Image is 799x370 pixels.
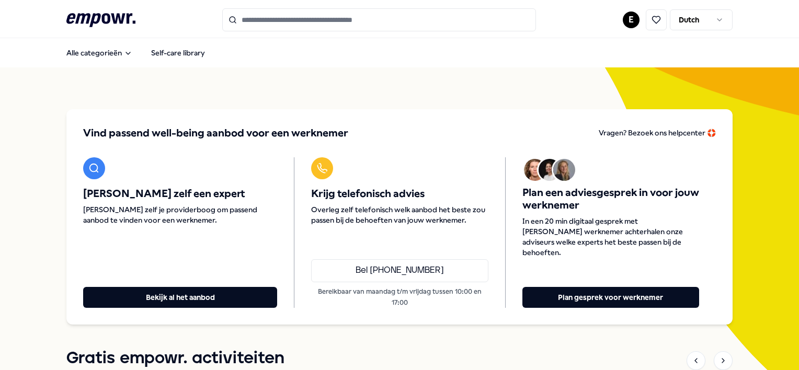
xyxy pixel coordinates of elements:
span: In een 20 min digitaal gesprek met [PERSON_NAME] werknemer achterhalen onze adviseurs welke exper... [522,216,699,258]
img: Avatar [553,159,575,181]
span: Plan een adviesgesprek in voor jouw werknemer [522,187,699,212]
img: Avatar [524,159,546,181]
input: Search for products, categories or subcategories [222,8,536,31]
span: Krijg telefonisch advies [311,188,488,200]
span: Vragen? Bezoek ons helpcenter 🛟 [599,129,716,137]
span: Vind passend well-being aanbod voor een werknemer [83,126,348,141]
button: E [623,11,640,28]
p: Bereikbaar van maandag t/m vrijdag tussen 10:00 en 17:00 [311,286,488,308]
a: Bel [PHONE_NUMBER] [311,259,488,282]
a: Self-care library [143,42,213,63]
nav: Main [58,42,213,63]
span: Overleg zelf telefonisch welk aanbod het beste zou passen bij de behoeften van jouw werknemer. [311,204,488,225]
a: Vragen? Bezoek ons helpcenter 🛟 [599,126,716,141]
button: Plan gesprek voor werknemer [522,287,699,308]
button: Bekijk al het aanbod [83,287,277,308]
span: [PERSON_NAME] zelf een expert [83,188,277,200]
img: Avatar [539,159,561,181]
button: Alle categorieën [58,42,141,63]
span: [PERSON_NAME] zelf je providerboog om passend aanbod te vinden voor een werknemer. [83,204,277,225]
